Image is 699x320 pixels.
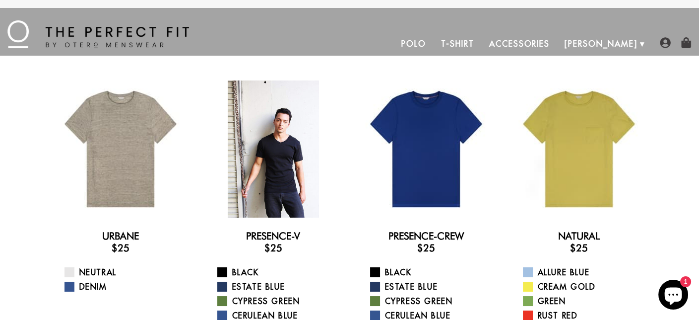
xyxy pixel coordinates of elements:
[370,295,495,307] a: Cypress Green
[482,32,557,56] a: Accessories
[388,230,464,242] a: Presence-Crew
[64,266,189,278] a: Neutral
[7,20,189,48] img: The Perfect Fit - by Otero Menswear - Logo
[394,32,434,56] a: Polo
[370,281,495,293] a: Estate Blue
[246,230,300,242] a: Presence-V
[205,242,342,254] h3: $25
[217,266,342,278] a: Black
[52,242,189,254] h3: $25
[510,242,647,254] h3: $25
[523,266,647,278] a: Allure Blue
[660,37,671,48] img: user-account-icon.png
[102,230,139,242] a: Urbane
[370,266,495,278] a: Black
[523,295,647,307] a: Green
[655,280,691,312] inbox-online-store-chat: Shopify online store chat
[217,281,342,293] a: Estate Blue
[557,32,645,56] a: [PERSON_NAME]
[681,37,692,48] img: shopping-bag-icon.png
[558,230,600,242] a: Natural
[523,281,647,293] a: Cream Gold
[358,242,495,254] h3: $25
[64,281,189,293] a: Denim
[433,32,481,56] a: T-Shirt
[217,295,342,307] a: Cypress Green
